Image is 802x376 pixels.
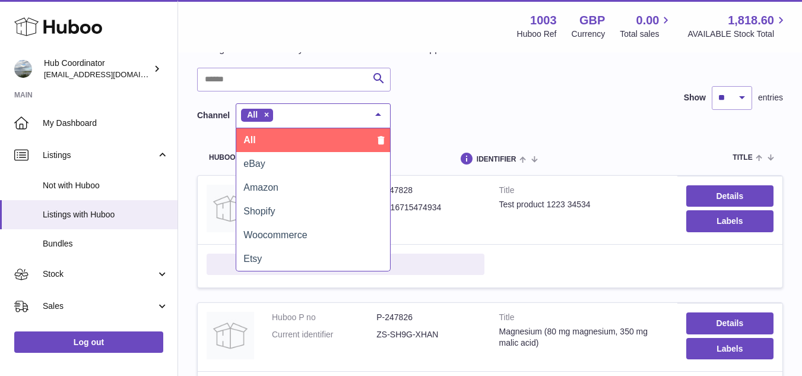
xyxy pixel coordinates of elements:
span: Woocommerce [243,230,307,240]
span: Amazon [243,182,278,192]
span: Bundles [43,238,169,249]
dd: P-247828 [376,185,481,196]
img: Test product 1223 34534 [207,185,254,232]
dt: Huboo P no [272,312,376,323]
a: Log out [14,331,163,353]
span: Huboo no [209,154,248,162]
div: Currency [572,29,606,40]
img: internalAdmin-1003@internal.huboo.com [14,60,32,78]
button: Labels [686,210,774,232]
button: Labels [686,338,774,359]
span: [EMAIL_ADDRESS][DOMAIN_NAME] [44,69,175,79]
div: Magnesium (80 mg magnesium, 350 mg malic acid) [499,326,668,349]
dd: 51016715474934 [376,202,481,213]
a: 1,818.60 AVAILABLE Stock Total [687,12,788,40]
img: Magnesium (80 mg magnesium, 350 mg malic acid) [207,312,254,359]
span: 1,818.60 [728,12,774,29]
span: eBay [243,159,265,169]
div: Huboo Ref [517,29,557,40]
strong: Title [499,185,668,199]
span: All [247,110,258,119]
label: Channel [197,110,230,121]
span: Etsy [243,254,262,264]
dt: Current identifier [272,329,376,340]
dd: ZS-SH9G-XHAN [376,329,481,340]
span: entries [758,92,783,103]
span: AVAILABLE Stock Total [687,29,788,40]
dd: P-247826 [376,312,481,323]
span: 0.00 [636,12,660,29]
span: Sales [43,301,156,312]
span: identifier [477,156,516,163]
span: Shopify [243,206,275,216]
span: Listings with Huboo [43,209,169,220]
span: Listings [43,150,156,161]
button: Link Channel [207,254,484,275]
span: title [733,154,752,162]
div: Test product 1223 34534 [499,199,668,210]
div: Hub Coordinator [44,58,151,80]
a: Details [686,312,774,334]
a: 0.00 Total sales [620,12,673,40]
span: My Dashboard [43,118,169,129]
span: Stock [43,268,156,280]
label: Show [684,92,706,103]
span: All [243,135,255,145]
span: Not with Huboo [43,180,169,191]
span: Total sales [620,29,673,40]
strong: GBP [579,12,605,29]
strong: 1003 [530,12,557,29]
a: Details [686,185,774,207]
strong: Title [499,312,668,326]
